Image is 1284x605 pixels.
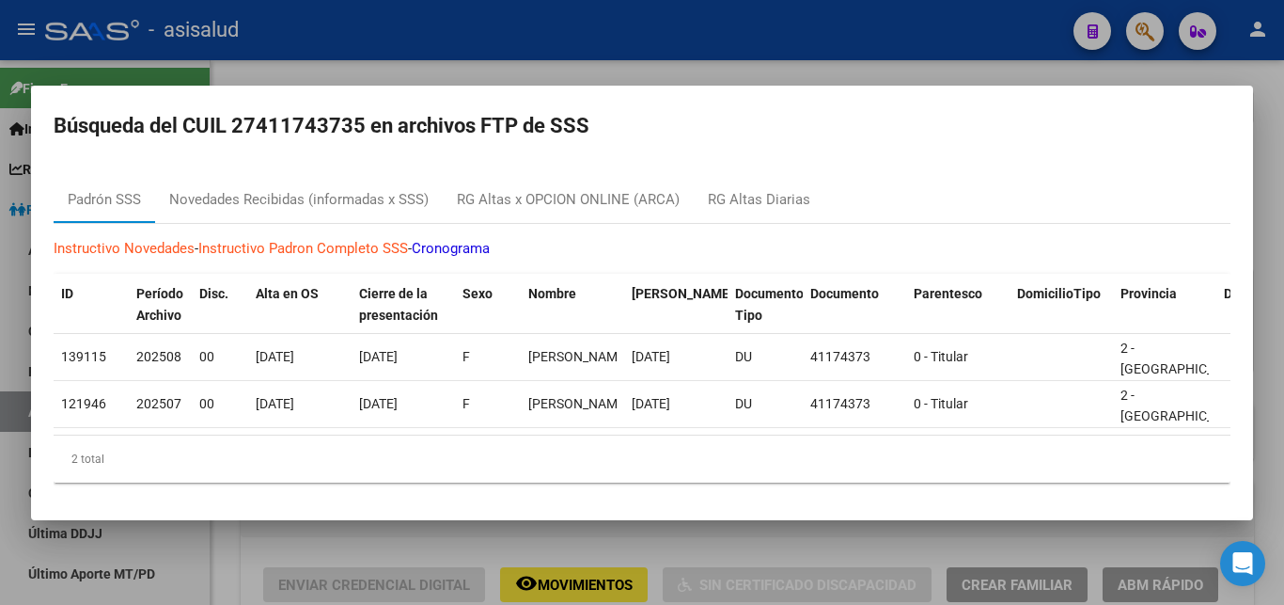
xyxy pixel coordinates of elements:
[521,274,624,336] datatable-header-cell: Nombre
[136,349,181,364] span: 202508
[359,286,438,323] span: Cierre de la presentación
[352,274,455,336] datatable-header-cell: Cierre de la presentación
[192,274,248,336] datatable-header-cell: Disc.
[528,286,576,301] span: Nombre
[256,349,294,364] span: [DATE]
[199,346,241,368] div: 00
[61,286,73,301] span: ID
[54,108,1230,144] h2: Búsqueda del CUIL 27411743735 en archivos FTP de SSS
[54,240,195,257] a: Instructivo Novedades
[256,286,319,301] span: Alta en OS
[735,346,795,368] div: DU
[462,349,470,364] span: F
[412,240,490,257] a: Cronograma
[199,393,241,415] div: 00
[906,274,1010,336] datatable-header-cell: Parentesco
[1010,274,1113,336] datatable-header-cell: DomicilioTipo
[708,189,810,211] div: RG Altas Diarias
[61,349,106,364] span: 139115
[1120,286,1177,301] span: Provincia
[1113,274,1216,336] datatable-header-cell: Provincia
[68,189,141,211] div: Padrón SSS
[1220,541,1265,586] div: Open Intercom Messenger
[1017,286,1101,301] span: DomicilioTipo
[136,286,183,323] span: Período Archivo
[455,274,521,336] datatable-header-cell: Sexo
[528,349,629,364] span: VAZQUEZ ANDREA ESTEFANIA
[61,396,106,411] span: 121946
[803,274,906,336] datatable-header-cell: Documento
[632,396,670,411] span: [DATE]
[359,396,398,411] span: [DATE]
[457,189,680,211] div: RG Altas x OPCION ONLINE (ARCA)
[632,286,737,301] span: [PERSON_NAME].
[528,396,629,411] span: VAZQUEZ ANDREA ESTEFANIA
[810,393,899,415] div: 41174373
[624,274,728,336] datatable-header-cell: Fecha Nac.
[54,238,1230,260] p: - -
[462,286,493,301] span: Sexo
[914,349,968,364] span: 0 - Titular
[198,240,408,257] a: Instructivo Padron Completo SSS
[1120,388,1247,424] span: 2 - [GEOGRAPHIC_DATA]
[136,396,181,411] span: 202507
[914,396,968,411] span: 0 - Titular
[810,346,899,368] div: 41174373
[632,349,670,364] span: [DATE]
[735,286,804,323] span: Documento Tipo
[462,396,470,411] span: F
[359,349,398,364] span: [DATE]
[1120,341,1247,377] span: 2 - [GEOGRAPHIC_DATA]
[54,274,129,336] datatable-header-cell: ID
[728,274,803,336] datatable-header-cell: Documento Tipo
[810,286,879,301] span: Documento
[199,286,228,301] span: Disc.
[129,274,192,336] datatable-header-cell: Período Archivo
[169,189,429,211] div: Novedades Recibidas (informadas x SSS)
[914,286,982,301] span: Parentesco
[248,274,352,336] datatable-header-cell: Alta en OS
[735,393,795,415] div: DU
[256,396,294,411] span: [DATE]
[54,436,1230,483] div: 2 total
